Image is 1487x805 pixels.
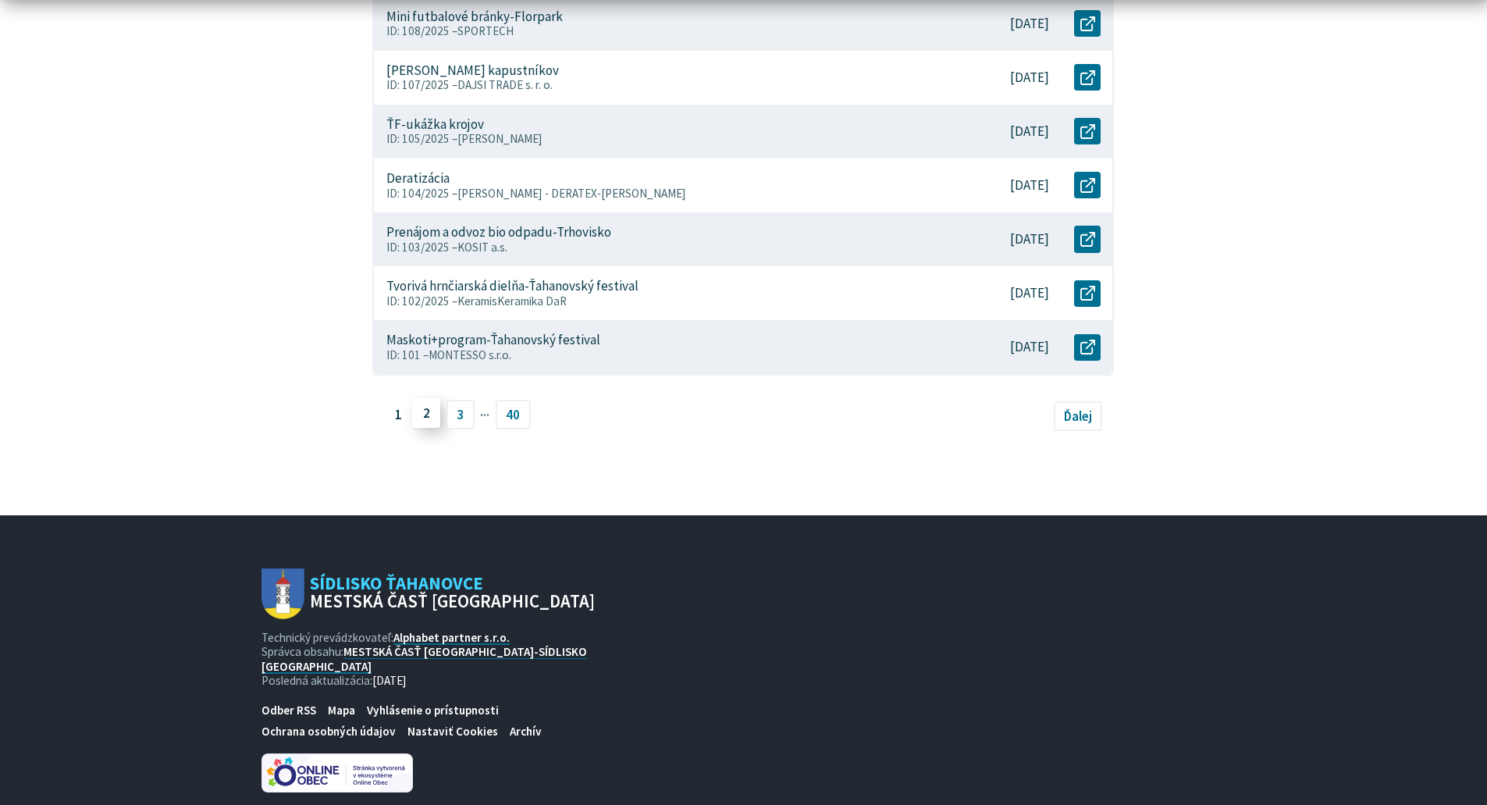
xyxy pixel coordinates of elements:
p: ID: 104/2025 – [386,187,938,201]
a: Nastaviť Cookies [402,721,504,742]
p: Tvorivá hrnčiarská dielňa-Ťahanovský festival [386,278,639,294]
span: DAJSI TRADE s. r. o. [457,77,553,92]
span: Mestská časť [GEOGRAPHIC_DATA] [310,593,595,611]
a: Mapa [322,700,361,721]
span: [DATE] [372,673,407,688]
p: ID: 102/2025 – [386,294,938,308]
span: KOSIT a.s. [457,240,507,255]
a: Logo Sídlisko Ťahanovce, prejsť na domovskú stránku. [261,568,596,619]
a: Ďalej [1054,401,1103,431]
p: Maskoti+program-Ťahanovský festival [386,332,600,348]
p: [PERSON_NAME] kapustníkov [386,62,559,79]
span: SPORTECH [457,23,514,38]
span: ··· [480,401,489,428]
a: Odber RSS [255,700,322,721]
p: [DATE] [1010,339,1049,355]
p: ID: 105/2025 – [386,132,938,146]
p: Prenájom a odvoz bio odpadu-Trhovisko [386,224,611,240]
span: [PERSON_NAME] [457,131,543,146]
p: Technický prevádzkovateľ: Správca obsahu: Posledná aktualizácia: [261,631,596,688]
a: Archív [504,721,548,742]
span: KeramisKeramika DaR [457,294,567,308]
p: ID: 107/2025 – [386,78,938,92]
span: [PERSON_NAME] - DERATEX-[PERSON_NAME] [457,186,686,201]
p: [DATE] [1010,231,1049,248]
a: Alphabet partner s.r.o. [393,630,510,645]
span: 1 [385,400,413,429]
a: Ochrana osobných údajov [255,721,401,742]
p: [DATE] [1010,177,1049,194]
p: ID: 101 – [386,348,938,362]
a: 2 [412,398,440,428]
a: 3 [446,400,475,429]
p: Mini futbalové bránky-Florpark [386,9,563,25]
p: Deratizácia [386,170,450,187]
a: Vyhlásenie o prístupnosti [361,700,505,721]
span: Ďalej [1064,408,1092,425]
a: 40 [496,400,531,429]
p: ŤF-ukážka krojov [386,116,484,133]
p: ID: 108/2025 – [386,24,938,38]
img: Projekt Online Obec [261,753,413,793]
img: Prejsť na domovskú stránku [261,568,304,619]
span: MONTESSO s.r.o. [429,347,511,362]
p: ID: 103/2025 – [386,240,938,255]
p: [DATE] [1010,69,1049,86]
p: [DATE] [1010,123,1049,140]
a: MESTSKÁ ČASŤ [GEOGRAPHIC_DATA]-SÍDLISKO [GEOGRAPHIC_DATA] [261,644,587,673]
span: Sídlisko Ťahanovce [304,575,596,611]
p: [DATE] [1010,16,1049,32]
p: [DATE] [1010,285,1049,301]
